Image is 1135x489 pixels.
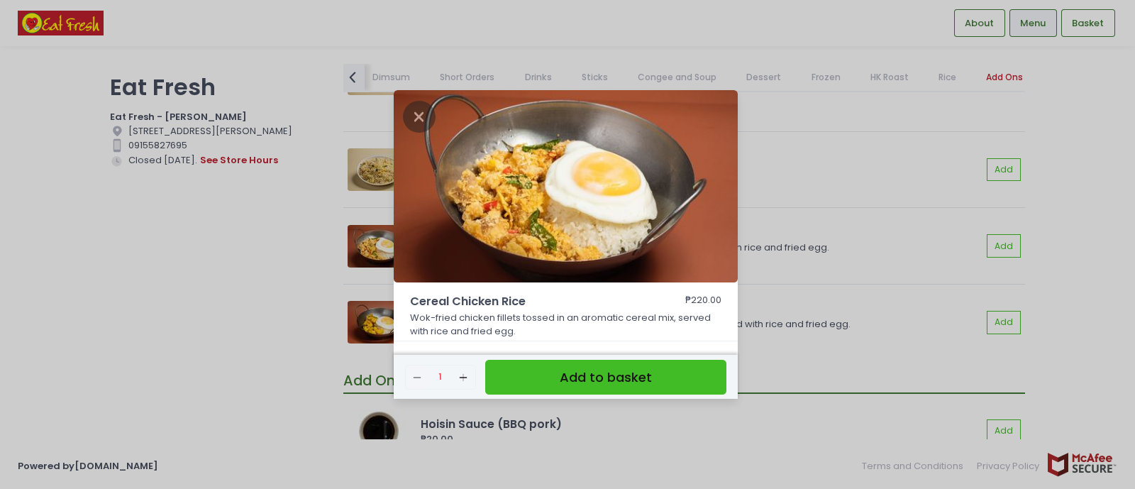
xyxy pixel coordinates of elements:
[403,109,436,123] button: Close
[485,360,726,395] button: Add to basket
[410,293,644,310] span: Cereal Chicken Rice
[685,293,721,310] div: ₱220.00
[410,311,722,339] p: Wok-fried chicken fillets tossed in an aromatic cereal mix, served with rice and fried egg.
[394,90,738,283] img: Cereal Chicken Rice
